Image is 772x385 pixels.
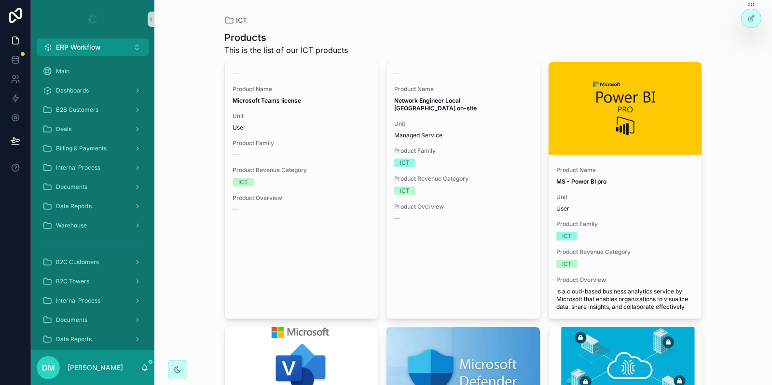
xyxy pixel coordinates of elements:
span: B2B Customers [56,106,98,114]
a: Deals [37,120,149,138]
div: Power-BI-Pro.webp [549,62,702,155]
a: B2C Customers [37,253,149,271]
div: ICT [400,186,410,195]
span: Unit [394,120,532,128]
span: Product Family [556,220,694,228]
strong: Microsoft Teams license [233,97,301,104]
strong: Network Engineer Local [GEOGRAPHIC_DATA] on-site [394,97,477,112]
span: Product Name [556,166,694,174]
span: is a cloud-based business analytics service by Microsoft that enables organizations to visualize ... [556,288,694,311]
a: Dashboards [37,82,149,99]
span: B2C Customers [56,258,99,266]
a: Internal Process [37,292,149,309]
span: This is the list of our ICT products [224,44,348,56]
span: Internal Process [56,164,100,172]
span: Product Name [394,85,532,93]
span: -- [233,206,238,213]
span: -- [233,151,238,159]
a: Main [37,63,149,80]
a: B2C Towers [37,273,149,290]
span: Product Family [233,139,371,147]
span: ICT [236,15,247,25]
span: Documents [56,316,87,324]
div: ICT [562,232,572,240]
h1: Products [224,31,348,44]
span: User [233,124,371,132]
span: Dashboards [56,87,89,94]
a: Documents [37,178,149,196]
div: ICT [400,159,410,167]
strong: MS - Power BI pro [556,178,607,185]
a: Billing & Payments [37,140,149,157]
a: Data Reports [37,331,149,348]
span: ERP Workflow [56,42,101,52]
span: Product Name [233,85,371,93]
span: User [556,205,694,212]
span: -- [394,70,400,78]
div: scrollable content [31,56,154,350]
span: Billing & Payments [56,145,107,152]
span: Data Reports [56,335,92,343]
span: Product Family [394,147,532,155]
span: Product Overview [556,276,694,284]
a: Warehouse [37,217,149,234]
a: ICT [224,15,247,25]
span: B2C Towers [56,278,89,285]
span: Data Reports [56,202,92,210]
a: Documents [37,311,149,329]
div: ICT [562,260,572,268]
a: B2B Customers [37,101,149,119]
span: -- [233,70,238,78]
span: Product Overview [233,194,371,202]
span: Warehouse [56,222,87,229]
span: Deals [56,125,71,133]
span: Managed Service [394,132,532,139]
span: Product Revenue Category [394,175,532,183]
span: Product Revenue Category [233,166,371,174]
span: Internal Process [56,297,100,305]
div: ICT [238,178,248,186]
button: Select Button [37,39,149,56]
p: [PERSON_NAME] [68,363,123,372]
span: Product Overview [394,203,532,211]
span: Main [56,67,69,75]
span: Documents [56,183,87,191]
span: Unit [233,112,371,120]
span: -- [394,214,400,222]
span: DM [42,362,55,373]
span: Product Revenue Category [556,248,694,256]
span: Unit [556,193,694,201]
img: App logo [85,12,100,27]
a: Data Reports [37,198,149,215]
a: Internal Process [37,159,149,176]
